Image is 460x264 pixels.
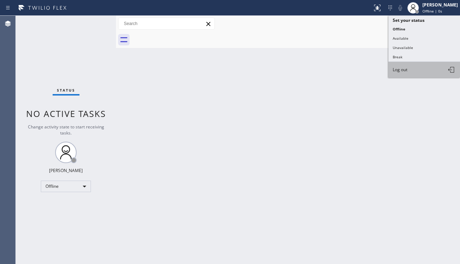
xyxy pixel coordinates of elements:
button: Mute [395,3,405,13]
input: Search [118,18,214,29]
div: [PERSON_NAME] [49,167,83,173]
span: Offline | 0s [422,9,442,14]
div: [PERSON_NAME] [422,2,458,8]
div: Offline [41,181,91,192]
span: No active tasks [26,108,106,119]
span: Status [57,88,75,93]
span: Change activity state to start receiving tasks. [28,124,104,136]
